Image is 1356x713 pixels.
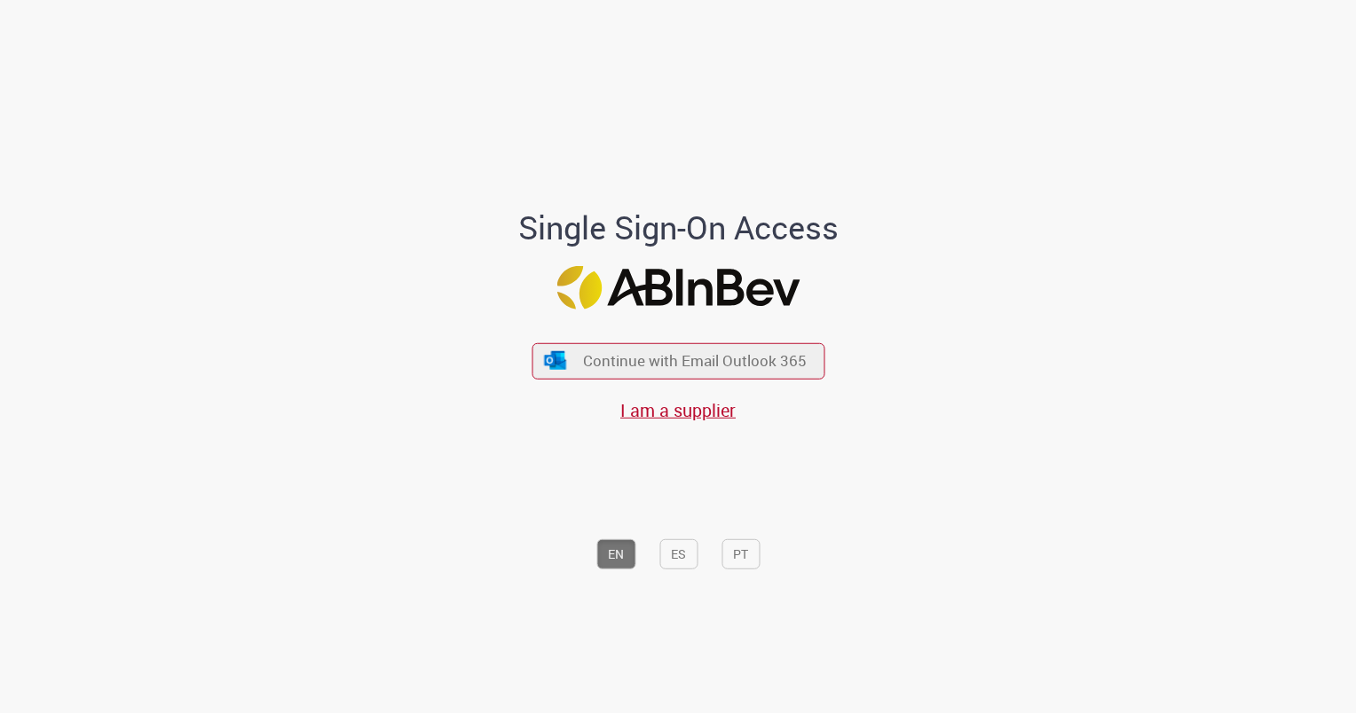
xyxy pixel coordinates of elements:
button: ES [659,539,698,569]
img: Logo ABInBev [556,266,800,309]
span: Continue with Email Outlook 365 [583,350,807,371]
h1: Single Sign-On Access [432,210,925,246]
img: ícone Azure/Microsoft 360 [543,351,568,370]
button: PT [721,539,760,569]
button: ícone Azure/Microsoft 360 Continue with Email Outlook 365 [532,342,824,379]
a: I am a supplier [620,398,736,422]
button: EN [596,539,635,569]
